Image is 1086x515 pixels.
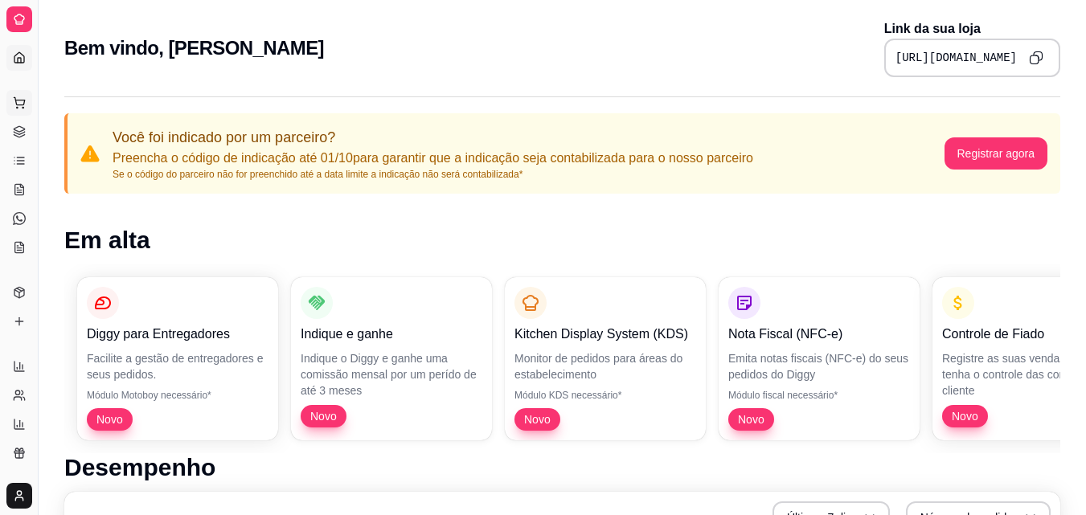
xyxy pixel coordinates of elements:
[87,389,268,402] p: Módulo Motoboy necessário*
[945,408,985,424] span: Novo
[728,325,910,344] p: Nota Fiscal (NFC-e)
[884,19,1060,39] p: Link da sua loja
[514,389,696,402] p: Módulo KDS necessário*
[505,277,706,440] button: Kitchen Display System (KDS)Monitor de pedidos para áreas do estabelecimentoMódulo KDS necessário...
[64,453,1060,482] h1: Desempenho
[87,325,268,344] p: Diggy para Entregadores
[514,325,696,344] p: Kitchen Display System (KDS)
[895,50,1017,66] pre: [URL][DOMAIN_NAME]
[728,350,910,382] p: Emita notas fiscais (NFC-e) do seus pedidos do Diggy
[518,411,557,427] span: Novo
[301,350,482,399] p: Indique o Diggy e ganhe uma comissão mensal por um perído de até 3 meses
[514,350,696,382] p: Monitor de pedidos para áreas do estabelecimento
[728,389,910,402] p: Módulo fiscal necessário*
[113,168,753,181] p: Se o código do parceiro não for preenchido até a data limite a indicação não será contabilizada*
[1023,45,1049,71] button: Copy to clipboard
[291,277,492,440] button: Indique e ganheIndique o Diggy e ganhe uma comissão mensal por um perído de até 3 mesesNovo
[64,35,324,61] h2: Bem vindo, [PERSON_NAME]
[301,325,482,344] p: Indique e ganhe
[719,277,920,440] button: Nota Fiscal (NFC-e)Emita notas fiscais (NFC-e) do seus pedidos do DiggyMódulo fiscal necessário*Novo
[732,411,771,427] span: Novo
[945,137,1048,170] button: Registrar agora
[304,408,343,424] span: Novo
[90,411,129,427] span: Novo
[87,350,268,382] p: Facilite a gestão de entregadores e seus pedidos.
[64,226,1060,255] h1: Em alta
[113,126,753,149] p: Você foi indicado por um parceiro?
[77,277,278,440] button: Diggy para EntregadoresFacilite a gestão de entregadores e seus pedidos.Módulo Motoboy necessário...
[113,149,753,168] p: Preencha o código de indicação até 01/10 para garantir que a indicação seja contabilizada para o ...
